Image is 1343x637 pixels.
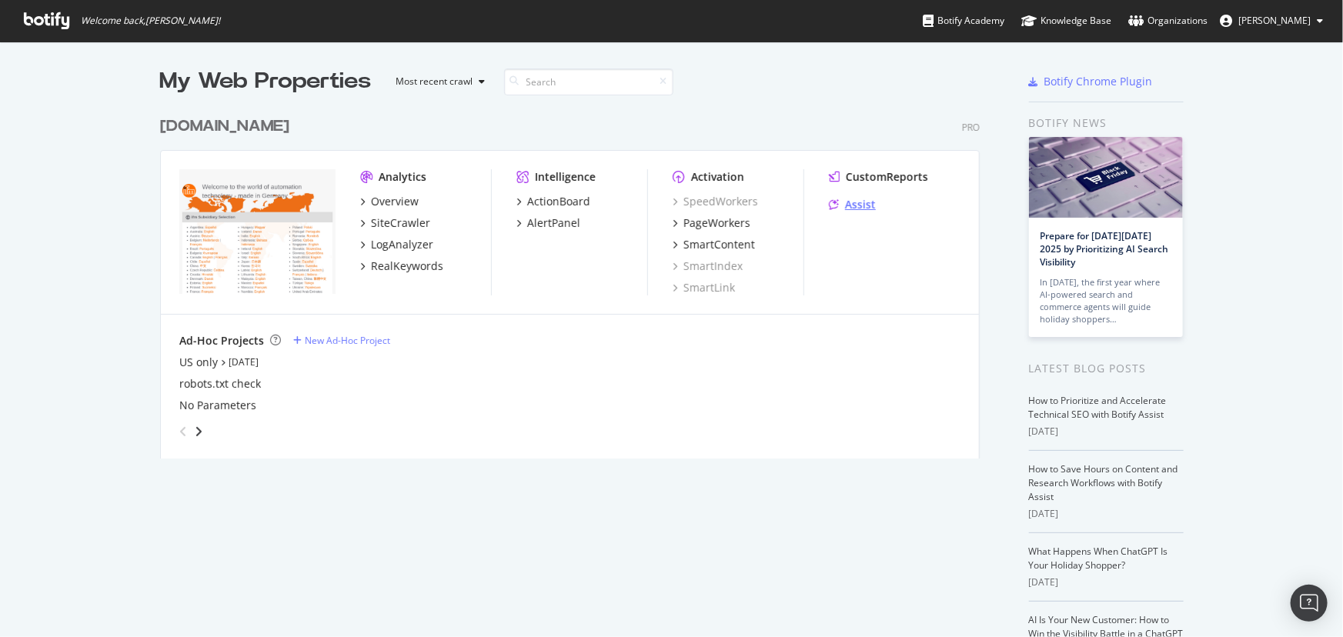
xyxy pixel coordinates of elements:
[683,215,750,231] div: PageWorkers
[371,237,433,252] div: LogAnalyzer
[829,169,928,185] a: CustomReports
[1029,360,1184,377] div: Latest Blog Posts
[516,194,590,209] a: ActionBoard
[229,355,259,369] a: [DATE]
[371,215,430,231] div: SiteCrawler
[1021,13,1111,28] div: Knowledge Base
[360,194,419,209] a: Overview
[371,258,443,274] div: RealKeywords
[1029,74,1153,89] a: Botify Chrome Plugin
[1029,575,1184,589] div: [DATE]
[1238,14,1311,27] span: Jack Firneno
[1029,507,1184,521] div: [DATE]
[305,334,390,347] div: New Ad-Hoc Project
[673,194,758,209] a: SpeedWorkers
[371,194,419,209] div: Overview
[516,215,580,231] a: AlertPanel
[179,333,264,349] div: Ad-Hoc Projects
[81,15,220,27] span: Welcome back, [PERSON_NAME] !
[845,197,876,212] div: Assist
[1029,425,1184,439] div: [DATE]
[673,258,743,274] a: SmartIndex
[179,355,218,370] a: US only
[160,97,992,459] div: grid
[1029,137,1183,218] img: Prepare for Black Friday 2025 by Prioritizing AI Search Visibility
[1041,229,1169,268] a: Prepare for [DATE][DATE] 2025 by Prioritizing AI Search Visibility
[1044,74,1153,89] div: Botify Chrome Plugin
[527,215,580,231] div: AlertPanel
[179,169,336,294] img: www.IFM.com
[293,334,390,347] a: New Ad-Hoc Project
[1029,394,1167,421] a: How to Prioritize and Accelerate Technical SEO with Botify Assist
[193,424,204,439] div: angle-right
[173,419,193,444] div: angle-left
[360,237,433,252] a: LogAnalyzer
[1291,585,1328,622] div: Open Intercom Messenger
[673,280,735,295] a: SmartLink
[527,194,590,209] div: ActionBoard
[1208,8,1335,33] button: [PERSON_NAME]
[962,121,980,134] div: Pro
[384,69,492,94] button: Most recent crawl
[179,398,256,413] a: No Parameters
[829,197,876,212] a: Assist
[535,169,596,185] div: Intelligence
[160,115,289,138] div: [DOMAIN_NAME]
[1029,115,1184,132] div: Botify news
[160,66,372,97] div: My Web Properties
[846,169,928,185] div: CustomReports
[691,169,744,185] div: Activation
[923,13,1004,28] div: Botify Academy
[396,77,473,86] div: Most recent crawl
[1029,545,1168,572] a: What Happens When ChatGPT Is Your Holiday Shopper?
[360,215,430,231] a: SiteCrawler
[1128,13,1208,28] div: Organizations
[1029,462,1178,503] a: How to Save Hours on Content and Research Workflows with Botify Assist
[360,258,443,274] a: RealKeywords
[504,68,673,95] input: Search
[673,237,755,252] a: SmartContent
[683,237,755,252] div: SmartContent
[1041,276,1171,325] div: In [DATE], the first year where AI-powered search and commerce agents will guide holiday shoppers…
[673,215,750,231] a: PageWorkers
[379,169,426,185] div: Analytics
[160,115,296,138] a: [DOMAIN_NAME]
[179,376,261,392] a: robots.txt check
